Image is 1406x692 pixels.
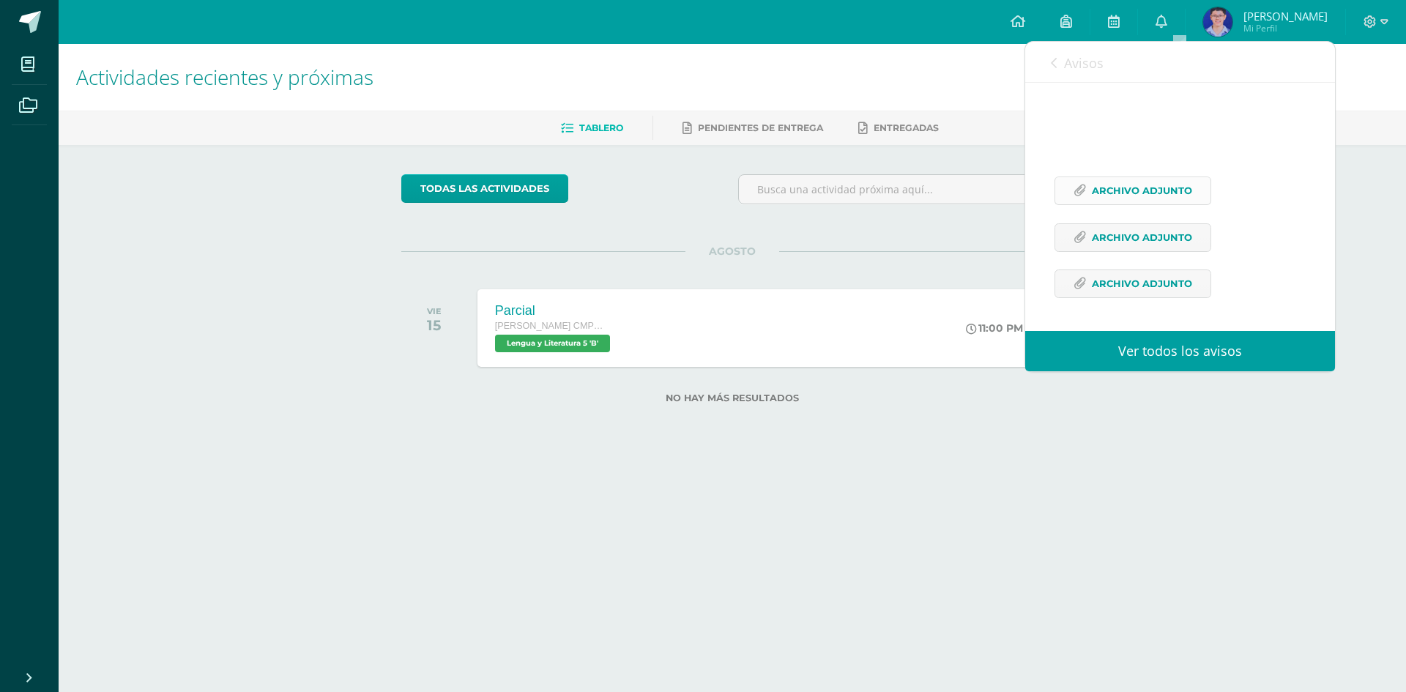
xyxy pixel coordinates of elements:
[682,116,823,140] a: Pendientes de entrega
[1209,53,1309,70] span: avisos sin leer
[685,245,779,258] span: AGOSTO
[1203,7,1232,37] img: eac8305da70ec4796f38150793d9e04f.png
[401,392,1064,403] label: No hay más resultados
[427,306,442,316] div: VIE
[858,116,939,140] a: Entregadas
[1209,53,1235,70] span: 1995
[495,335,610,352] span: Lengua y Literatura 5 'B'
[1025,331,1335,371] a: Ver todos los avisos
[1243,9,1328,23] span: [PERSON_NAME]
[1064,54,1104,72] span: Avisos
[1243,22,1328,34] span: Mi Perfil
[1054,15,1306,316] div: Estimados alumnos se les adjunta los laboratorio examen de la III unidad, subirlo a edoo a mas ta...
[561,116,623,140] a: Tablero
[1092,270,1192,297] span: Archivo Adjunto
[1054,176,1211,205] a: Archivo Adjunto
[698,122,823,133] span: Pendientes de entrega
[579,122,623,133] span: Tablero
[495,303,614,319] div: Parcial
[874,122,939,133] span: Entregadas
[76,63,373,91] span: Actividades recientes y próximas
[966,321,1023,335] div: 11:00 PM
[401,174,568,203] a: todas las Actividades
[427,316,442,334] div: 15
[1092,177,1192,204] span: Archivo Adjunto
[495,321,605,331] span: [PERSON_NAME] CMP Bachillerato en CCLL con Orientación en Computación
[1092,224,1192,251] span: Archivo Adjunto
[1054,269,1211,298] a: Archivo Adjunto
[1054,223,1211,252] a: Archivo Adjunto
[739,175,1063,204] input: Busca una actividad próxima aquí...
